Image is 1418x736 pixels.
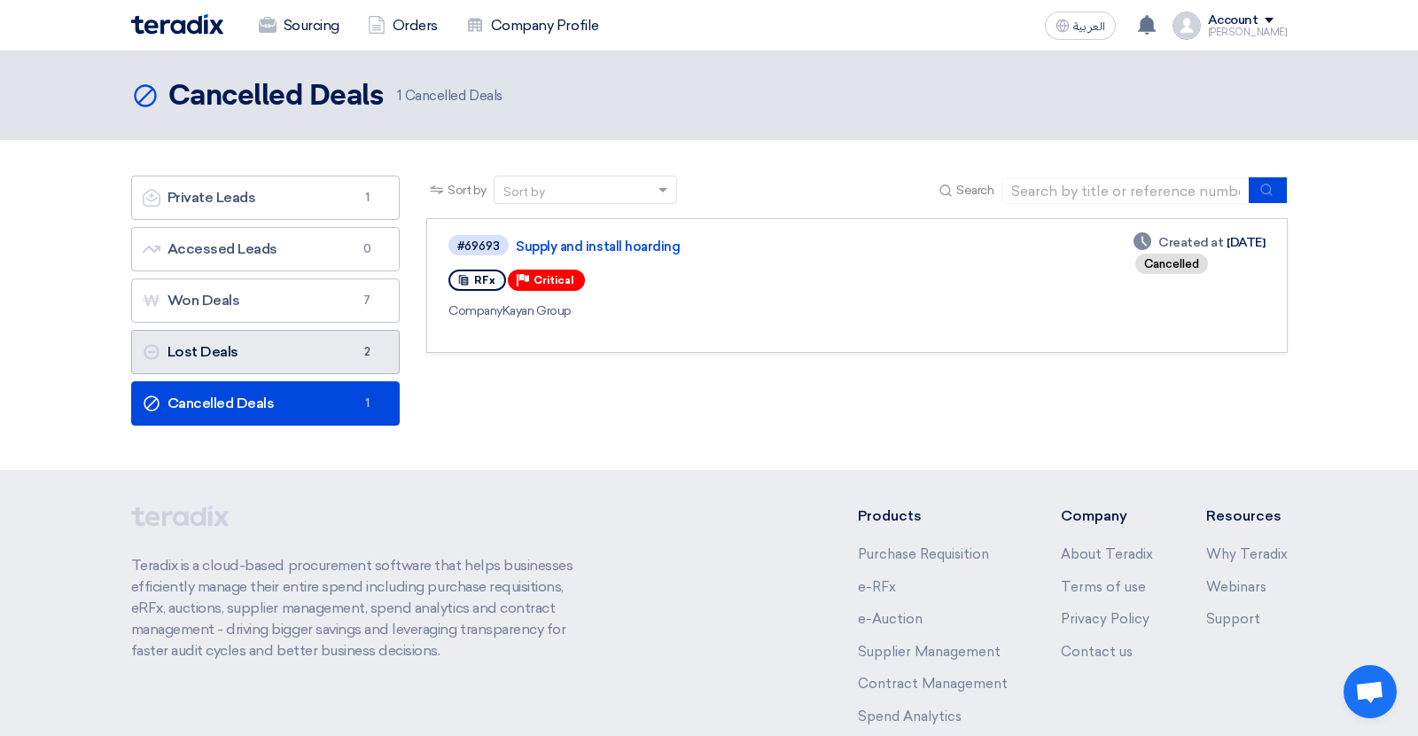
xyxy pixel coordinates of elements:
[1173,12,1201,40] img: profile_test.png
[1061,505,1153,527] li: Company
[245,6,354,45] a: Sourcing
[131,330,401,374] a: Lost Deals2
[131,176,401,220] a: Private Leads1
[1001,177,1250,204] input: Search by title or reference number
[858,579,896,595] a: e-RFx
[1061,644,1133,660] a: Contact us
[1135,254,1208,274] div: Cancelled
[131,227,401,271] a: Accessed Leads0
[131,381,401,426] a: Cancelled Deals1
[168,79,384,114] h2: Cancelled Deals
[356,395,378,412] span: 1
[356,292,378,309] span: 7
[397,88,401,104] span: 1
[1061,611,1149,627] a: Privacy Policy
[452,6,613,45] a: Company Profile
[1061,579,1146,595] a: Terms of use
[356,343,378,361] span: 2
[858,505,1008,527] li: Products
[356,240,378,258] span: 0
[1208,27,1288,37] div: [PERSON_NAME]
[131,555,594,662] p: Teradix is a cloud-based procurement software that helps businesses efficiently manage their enti...
[516,239,959,254] a: Supply and install hoarding
[503,183,545,201] div: Sort by
[1206,546,1288,562] a: Why Teradix
[1206,505,1288,527] li: Resources
[858,644,1001,660] a: Supplier Management
[474,274,495,286] span: RFx
[448,301,962,320] div: Kayan Group
[1073,20,1105,33] span: العربية
[356,189,378,207] span: 1
[1208,13,1258,28] div: Account
[858,676,1008,692] a: Contract Management
[858,611,923,627] a: e-Auction
[448,303,503,318] span: Company
[534,274,574,286] span: Critical
[858,709,962,724] a: Spend Analytics
[131,278,401,323] a: Won Deals7
[131,14,223,35] img: Teradix logo
[1061,546,1153,562] a: About Teradix
[457,240,500,252] div: #69693
[1158,233,1223,252] span: Created at
[956,181,993,200] span: Search
[397,86,502,106] span: Cancelled Deals
[354,6,452,45] a: Orders
[1344,665,1397,718] a: Open chat
[858,546,989,562] a: Purchase Requisition
[448,181,487,200] span: Sort by
[1045,12,1116,40] button: العربية
[1206,579,1266,595] a: Webinars
[1206,611,1260,627] a: Support
[1134,233,1265,252] div: [DATE]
